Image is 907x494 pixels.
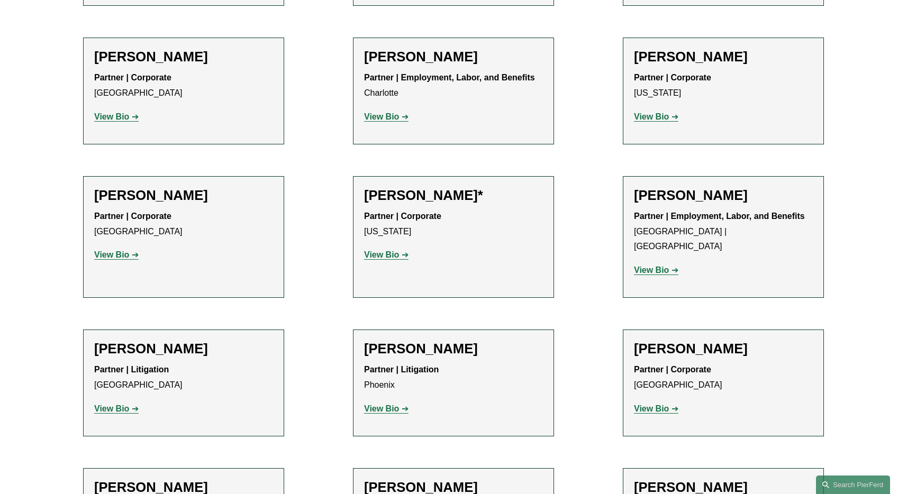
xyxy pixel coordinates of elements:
a: View Bio [94,250,139,259]
p: [US_STATE] [364,209,543,240]
p: Phoenix [364,362,543,393]
h2: [PERSON_NAME] [634,341,813,357]
strong: Partner | Corporate [94,212,171,221]
a: View Bio [364,250,409,259]
strong: View Bio [364,250,399,259]
strong: Partner | Employment, Labor, and Benefits [634,212,805,221]
strong: Partner | Corporate [634,73,711,82]
p: [GEOGRAPHIC_DATA] [94,362,273,393]
a: View Bio [634,266,678,275]
h2: [PERSON_NAME] [94,187,273,204]
h2: [PERSON_NAME] [364,341,543,357]
a: View Bio [634,404,678,413]
strong: View Bio [634,112,669,121]
a: View Bio [94,404,139,413]
h2: [PERSON_NAME] [94,49,273,65]
a: View Bio [364,112,409,121]
p: Charlotte [364,70,543,101]
strong: Partner | Employment, Labor, and Benefits [364,73,535,82]
strong: Partner | Corporate [94,73,171,82]
strong: Partner | Corporate [364,212,441,221]
p: [GEOGRAPHIC_DATA] [94,209,273,240]
strong: View Bio [364,112,399,121]
a: Search this site [816,475,890,494]
h2: [PERSON_NAME] [94,341,273,357]
p: [GEOGRAPHIC_DATA] | [GEOGRAPHIC_DATA] [634,209,813,254]
a: View Bio [94,112,139,121]
strong: Partner | Corporate [634,365,711,374]
h2: [PERSON_NAME]* [364,187,543,204]
a: View Bio [634,112,678,121]
h2: [PERSON_NAME] [634,49,813,65]
strong: View Bio [94,404,129,413]
strong: View Bio [94,112,129,121]
p: [GEOGRAPHIC_DATA] [94,70,273,101]
h2: [PERSON_NAME] [364,49,543,65]
p: [GEOGRAPHIC_DATA] [634,362,813,393]
a: View Bio [364,404,409,413]
strong: View Bio [634,266,669,275]
strong: Partner | Litigation [94,365,169,374]
h2: [PERSON_NAME] [634,187,813,204]
strong: Partner | Litigation [364,365,439,374]
p: [US_STATE] [634,70,813,101]
strong: View Bio [364,404,399,413]
strong: View Bio [634,404,669,413]
strong: View Bio [94,250,129,259]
